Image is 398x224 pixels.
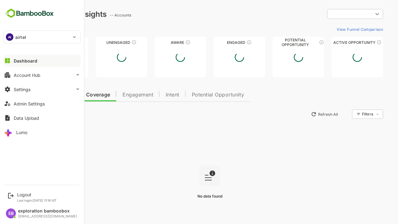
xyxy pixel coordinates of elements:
[6,33,13,41] div: AI
[310,40,361,45] div: Active Opportunity
[17,198,57,202] p: Last login: [DATE] 11:19 IST
[225,40,230,45] div: These accounts are warm, further nurturing would qualify them to MQAs
[14,87,30,92] div: Settings
[340,112,351,116] div: Filters
[14,58,37,63] div: Dashboard
[15,10,85,19] div: Dashboard Insights
[3,69,81,81] button: Account Hub
[3,54,81,67] button: Dashboard
[74,40,126,45] div: Unengaged
[312,24,361,34] button: View Funnel Comparison
[18,214,77,218] div: [EMAIL_ADDRESS][DOMAIN_NAME]
[101,92,132,97] span: Engagement
[3,112,81,124] button: Data Upload
[305,8,361,20] div: ​
[14,72,40,78] div: Account Hub
[3,126,81,138] button: Lumo
[15,40,67,45] div: Unreached
[15,109,60,120] button: New Insights
[21,92,88,97] span: Data Quality and Coverage
[192,40,243,45] div: Engaged
[110,40,115,45] div: These accounts have not shown enough engagement and need nurturing
[18,208,77,214] div: exploration bamboobox
[14,101,45,106] div: Admin Settings
[16,130,27,135] div: Lumo
[3,31,81,43] div: AIairtel
[15,34,26,40] p: airtel
[286,109,319,119] button: Refresh All
[164,40,169,45] div: These accounts have just entered the buying cycle and need further nurturing
[176,194,201,198] span: No data found
[3,83,81,96] button: Settings
[51,40,56,45] div: These accounts have not been engaged with for a defined time period
[3,97,81,110] button: Admin Settings
[14,115,39,121] div: Data Upload
[3,7,56,19] img: BambooboxFullLogoMark.5f36c76dfaba33ec1ec1367b70bb1252.svg
[340,109,361,120] div: Filters
[6,208,16,218] div: EB
[17,192,57,197] div: Logout
[88,13,111,17] ag: -- Accounts
[144,92,158,97] span: Intent
[133,40,184,45] div: Aware
[251,40,303,45] div: Potential Opportunity
[297,40,302,45] div: These accounts are MQAs and can be passed on to Inside Sales
[170,92,223,97] span: Potential Opportunity
[355,40,360,45] div: These accounts have open opportunities which might be at any of the Sales Stages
